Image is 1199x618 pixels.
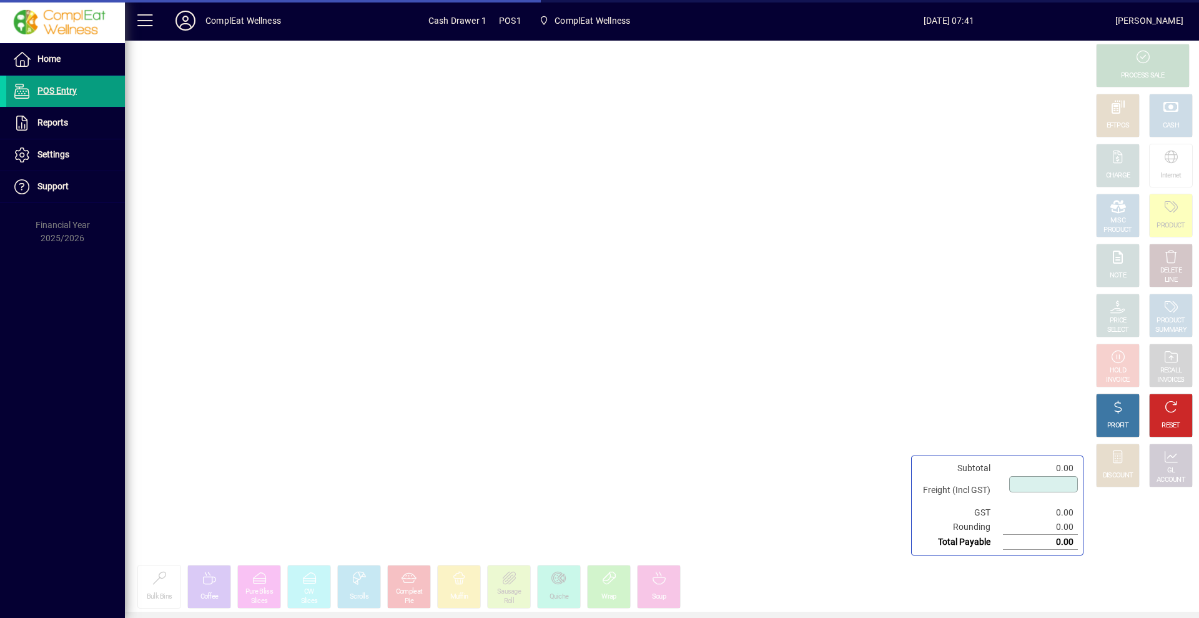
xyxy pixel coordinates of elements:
div: RESET [1162,421,1180,431]
div: Internet [1160,171,1181,181]
span: POS Entry [37,86,77,96]
div: PRICE [1110,316,1127,326]
div: Scrolls [350,592,368,602]
div: Slices [301,597,318,606]
span: Settings [37,149,69,159]
a: Home [6,44,125,75]
div: Soup [652,592,666,602]
div: PROCESS SALE [1121,71,1165,81]
span: Cash Drawer 1 [428,11,486,31]
div: Wrap [601,592,616,602]
td: 0.00 [1003,461,1078,476]
div: Compleat [396,587,422,597]
span: [DATE] 07:41 [782,11,1115,31]
td: 0.00 [1003,535,1078,550]
div: LINE [1165,276,1177,285]
div: Muffin [450,592,468,602]
div: CASH [1163,121,1179,131]
div: NOTE [1110,271,1126,281]
div: EFTPOS [1107,121,1130,131]
div: Quiche [550,592,569,602]
div: GL [1167,466,1175,476]
span: Support [37,181,69,191]
div: INVOICES [1157,376,1184,385]
div: HOLD [1110,366,1126,376]
div: Pure Bliss [245,587,273,597]
div: Bulk Bins [147,592,172,602]
div: DISCOUNT [1103,471,1133,481]
div: CW [304,587,314,597]
div: INVOICE [1106,376,1129,385]
div: DELETE [1160,266,1182,276]
td: Rounding [917,520,1003,535]
div: ACCOUNT [1157,476,1185,485]
span: ComplEat Wellness [555,11,630,31]
div: PROFIT [1107,421,1128,431]
td: GST [917,506,1003,520]
td: 0.00 [1003,520,1078,535]
div: Roll [504,597,514,606]
a: Reports [6,107,125,139]
div: RECALL [1160,366,1182,376]
div: CHARGE [1106,171,1130,181]
span: ComplEat Wellness [534,9,635,32]
div: Sausage [497,587,521,597]
div: PRODUCT [1157,221,1185,231]
div: ComplEat Wellness [205,11,281,31]
div: Coffee [200,592,219,602]
div: [PERSON_NAME] [1115,11,1183,31]
span: POS1 [499,11,521,31]
div: SELECT [1107,326,1129,335]
a: Settings [6,139,125,171]
div: PRODUCT [1103,226,1132,235]
td: Total Payable [917,535,1003,550]
span: Reports [37,117,68,127]
div: Slices [251,597,268,606]
div: SUMMARY [1155,326,1187,335]
div: MISC [1110,216,1125,226]
td: 0.00 [1003,506,1078,520]
div: Pie [405,597,413,606]
td: Freight (Incl GST) [917,476,1003,506]
div: PRODUCT [1157,316,1185,326]
a: Support [6,171,125,202]
span: Home [37,54,61,64]
td: Subtotal [917,461,1003,476]
button: Profile [165,9,205,32]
